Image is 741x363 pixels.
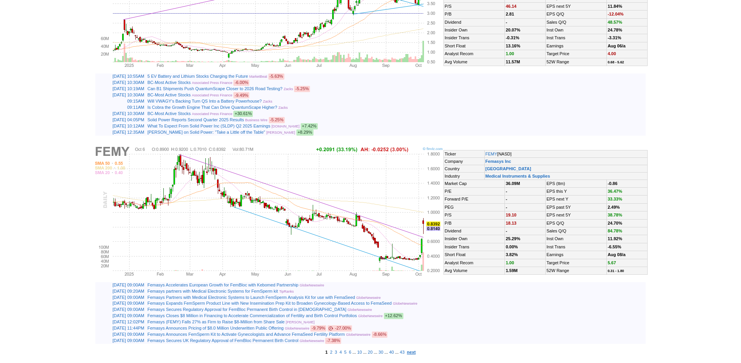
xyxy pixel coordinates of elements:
[266,131,295,134] span: [PERSON_NAME]
[444,219,505,227] td: P/B
[95,300,146,307] td: [DATE] 09:00AM
[147,111,191,116] a: BC-Most Active Stocks
[444,18,505,26] td: Dividend
[506,28,520,32] b: 20.07%
[506,244,518,249] b: 0.00%
[147,105,277,110] a: Is Cobra the Growth Engine That Can Drive QuantumScape Higher?
[93,146,443,278] img: FEMY - Femasys Inc - Stock Price Chart
[545,195,606,203] td: EPS next Y
[147,301,392,305] a: Femasys Expands FemSperm Product Line with New Insemination Prep Kit to Broaden Gynecology-Based ...
[444,227,505,235] td: Dividend
[485,152,498,156] a: FEMY
[147,86,282,91] a: Can B1 Shipments Push QuantumScape Closer to 2026 Road Testing?
[608,28,622,32] b: 24.78%
[484,150,647,157] td: [NASD]
[608,12,624,16] span: -12.04%
[444,150,485,157] td: Ticker
[608,244,621,249] b: -6.55%
[545,259,606,267] td: Target Price
[444,267,505,274] td: Avg Volume
[328,325,352,332] span: Aug 26, 2025
[95,73,146,80] td: [DATE] 10:55AM
[192,112,232,116] span: Associated Press Finance
[545,26,606,34] td: Inst Own
[358,314,383,318] span: GlobeNewswire
[444,203,505,211] td: PEG
[95,325,146,332] td: [DATE] 11:44PM
[608,4,622,9] b: 11.84%
[95,307,146,313] td: [DATE] 09:00AM
[406,349,417,356] a: next
[300,339,324,343] span: GlobeNewswire
[545,34,606,42] td: Inst Trans
[147,92,191,97] a: BC-Most Active Stocks
[334,349,338,356] a: 3
[95,92,146,98] td: [DATE] 10:30AM
[545,18,606,26] td: Sales Q/Q
[608,20,622,24] span: 48.57%
[147,130,265,134] a: [PERSON_NAME] on Solid Power: "Take a Little off the Table"
[506,181,520,186] b: 36.09M
[485,159,511,164] a: Femasys Inc
[147,313,357,318] a: Femasys Closes $8 Million in Financing to Accelerate Commercialization of Fertility and Birth Con...
[444,26,505,34] td: Insider Own
[310,325,326,332] span: -9.79%
[95,80,146,86] td: [DATE] 10:30AM
[95,129,146,136] td: [DATE] 12:35AM
[506,4,517,9] span: 46.14
[444,2,505,10] td: P/S
[296,129,314,136] span: +8.29%
[506,12,514,16] b: 2.81
[324,349,329,356] a: 1
[506,35,519,40] b: -0.31%
[95,332,146,338] td: [DATE] 09:00AM
[608,269,624,273] small: 0.31 - 1.80
[348,349,352,356] a: 6
[147,99,262,103] a: Will VWAGY's Backing Turn QS Into a Battery Powerhouse?
[147,295,355,300] a: Femasys Partners with Medical Electronic Systems to Launch FemSperm Analysis Kit for use with Fem...
[325,350,328,354] b: 1
[388,349,395,356] a: 40
[608,197,622,201] span: 33.33%
[286,320,315,324] span: [PERSON_NAME]
[545,211,606,219] td: EPS next 5Y
[325,338,341,344] span: -7.38%
[608,213,622,217] span: 38.78%
[233,111,253,117] span: +30.61%
[444,157,485,165] td: Company
[608,51,616,56] span: 4.00
[608,252,625,257] b: Aug 08/a
[444,259,505,267] td: Analyst Recom
[608,236,622,241] b: 11.92%
[485,174,550,178] a: Medical Instruments & Supplies
[485,166,531,171] a: [GEOGRAPHIC_DATA]
[95,86,146,92] td: [DATE] 10:19AM
[367,349,374,356] a: 20
[356,296,381,300] span: GlobeNewswire
[545,42,606,50] td: Earnings
[444,34,505,42] td: Insider Trans
[233,92,249,98] span: -9.49%
[93,349,648,355] td: ... ... ... ... ...
[444,243,505,251] td: Insider Trans
[393,302,417,305] span: GlobeNewswire
[95,295,146,301] td: [DATE] 09:00AM
[372,332,388,338] span: -8.66%
[506,197,507,201] b: -
[444,251,505,259] td: Short Float
[444,195,505,203] td: Forward P/E
[263,99,272,103] span: Zacks
[377,349,384,356] a: 30
[272,124,300,128] span: [DOMAIN_NAME]
[608,260,616,265] span: 5.67
[192,81,232,85] span: Associated Press Finance
[444,10,505,18] td: P/B
[608,44,625,48] b: Aug 06/a
[347,308,372,312] span: GlobeNewswire
[506,221,517,225] span: 18.13
[245,118,268,122] span: Business Wire
[444,211,505,219] td: P/S
[147,289,278,293] a: Femasys partners with Medical Electronic Systems for FemSperm kit
[233,80,249,86] span: -6.00%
